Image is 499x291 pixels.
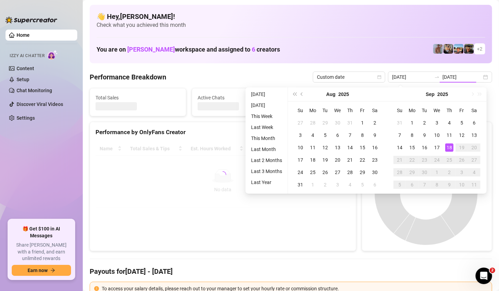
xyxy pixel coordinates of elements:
iframe: Intercom live chat [476,268,492,284]
a: Home [17,32,30,38]
span: Earn now [28,268,48,273]
h4: Payouts for [DATE] - [DATE] [90,267,492,276]
img: George [443,44,453,54]
img: Nathan [464,44,474,54]
button: Earn nowarrow-right [12,265,71,276]
span: [PERSON_NAME] [127,46,175,53]
img: AI Chatter [47,50,58,60]
span: Izzy AI Chatter [10,53,44,59]
span: Share [PERSON_NAME] with a friend, and earn unlimited rewards [12,242,71,262]
a: Content [17,66,34,71]
span: 2 [490,268,495,273]
div: Performance by OnlyFans Creator [96,128,350,137]
span: exclamation-circle [94,286,99,291]
h4: 👋 Hey, [PERSON_NAME] ! [97,12,485,21]
a: Discover Viral Videos [17,101,63,107]
img: Zach [454,44,463,54]
a: Setup [17,77,29,82]
img: Joey [433,44,443,54]
span: swap-right [434,74,440,80]
span: 🎁 Get $100 in AI Messages [12,226,71,239]
img: logo-BBDzfeDw.svg [6,17,57,23]
span: Custom date [317,72,381,82]
input: Start date [392,73,431,81]
h4: Performance Breakdown [90,72,166,82]
a: Chat Monitoring [17,88,52,93]
span: Active Chats [198,94,282,101]
span: 6 [252,46,255,53]
a: Settings [17,115,35,121]
input: End date [442,73,482,81]
span: loading [218,170,228,179]
span: arrow-right [50,268,55,273]
span: + 2 [477,45,482,53]
span: Check what you achieved this month [97,21,485,29]
h1: You are on workspace and assigned to creators [97,46,280,53]
div: Sales by OnlyFans Creator [368,128,486,137]
span: Total Sales [96,94,180,101]
span: Messages Sent [300,94,385,101]
span: calendar [377,75,381,79]
span: to [434,74,440,80]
